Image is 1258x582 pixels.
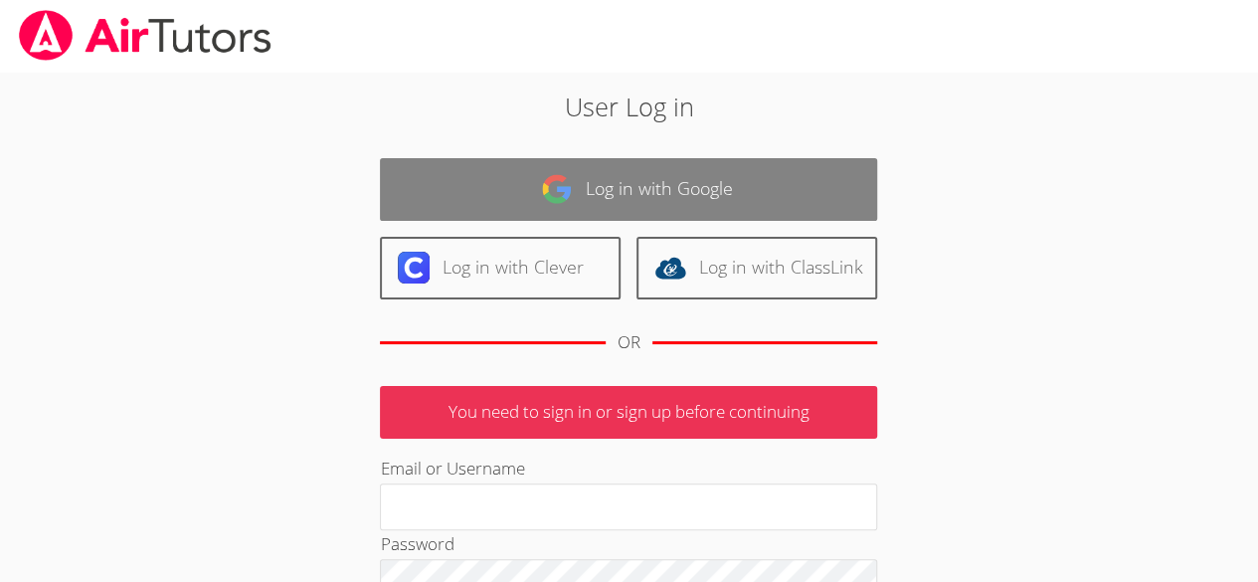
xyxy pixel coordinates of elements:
label: Password [380,532,453,555]
h2: User Log in [289,88,969,125]
img: classlink-logo-d6bb404cc1216ec64c9a2012d9dc4662098be43eaf13dc465df04b49fa7ab582.svg [654,252,686,284]
div: OR [618,328,640,357]
a: Log in with ClassLink [636,237,877,299]
img: clever-logo-6eab21bc6e7a338710f1a6ff85c0baf02591cd810cc4098c63d3a4b26e2feb20.svg [398,252,430,284]
p: You need to sign in or sign up before continuing [380,386,877,439]
a: Log in with Google [380,158,877,221]
a: Log in with Clever [380,237,621,299]
img: airtutors_banner-c4298cdbf04f3fff15de1276eac7730deb9818008684d7c2e4769d2f7ddbe033.png [17,10,273,61]
label: Email or Username [380,457,524,480]
img: google-logo-50288ca7cdecda66e5e0955fdab243c47b7ad437acaf1139b6f446037453330a.svg [541,173,573,205]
